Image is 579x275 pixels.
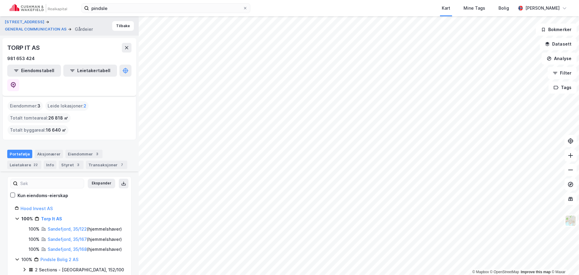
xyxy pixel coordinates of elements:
[7,43,41,53] div: TORP IT AS
[29,236,40,243] div: 100%
[565,215,576,226] img: Z
[94,151,100,157] div: 3
[17,192,68,199] div: Kun eiendoms-eierskap
[10,4,67,12] img: cushman-wakefield-realkapital-logo.202ea83816669bd177139c58696a8fa1.svg
[464,5,485,12] div: Mine Tags
[549,246,579,275] iframe: Chat Widget
[46,126,66,134] span: 16 640 ㎡
[21,206,53,211] a: Hood Invest AS
[41,216,62,221] a: Torp It AS
[63,65,117,77] button: Leietakertabell
[59,161,84,169] div: Styret
[7,65,61,77] button: Eiendomstabell
[37,102,40,110] span: 3
[88,179,115,188] button: Ekspander
[48,246,122,253] div: ( hjemmelshaver )
[549,246,579,275] div: Kontrollprogram for chat
[48,114,68,122] span: 26 818 ㎡
[29,225,40,233] div: 100%
[7,150,32,158] div: Portefølje
[40,257,78,262] a: Pindsle Bolig 2 AS
[540,38,577,50] button: Datasett
[8,125,68,135] div: Totalt byggareal :
[75,26,93,33] div: Gårdeier
[542,53,577,65] button: Analyse
[32,162,39,168] div: 22
[536,24,577,36] button: Bokmerker
[48,236,122,243] div: ( hjemmelshaver )
[549,82,577,94] button: Tags
[35,266,124,273] div: 2 Sections - [GEOGRAPHIC_DATA], 152/100
[21,215,33,222] div: 100%
[48,226,87,232] a: Sandefjord, 35/122
[498,5,509,12] div: Bolig
[521,270,551,274] a: Improve this map
[18,179,84,188] input: Søk
[525,5,560,12] div: [PERSON_NAME]
[548,67,577,79] button: Filter
[44,161,56,169] div: Info
[7,55,35,62] div: 981 653 424
[112,21,134,31] button: Tilbake
[35,150,63,158] div: Aksjonærer
[29,246,40,253] div: 100%
[48,247,87,252] a: Sandefjord, 35/168
[84,102,86,110] span: 2
[75,162,81,168] div: 3
[21,256,32,263] div: 100%
[48,237,87,242] a: Sandefjord, 35/167
[119,162,125,168] div: 7
[472,270,489,274] a: Mapbox
[490,270,519,274] a: OpenStreetMap
[5,26,68,32] button: GENERAL COMMUNICATION AS
[89,4,243,13] input: Søk på adresse, matrikkel, gårdeiere, leietakere eller personer
[8,101,43,111] div: Eiendommer :
[65,150,103,158] div: Eiendommer
[45,101,89,111] div: Leide lokasjoner :
[86,161,127,169] div: Transaksjoner
[48,225,122,233] div: ( hjemmelshaver )
[442,5,450,12] div: Kart
[7,161,41,169] div: Leietakere
[5,19,46,25] button: [STREET_ADDRESS]
[8,113,71,123] div: Totalt tomteareal :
